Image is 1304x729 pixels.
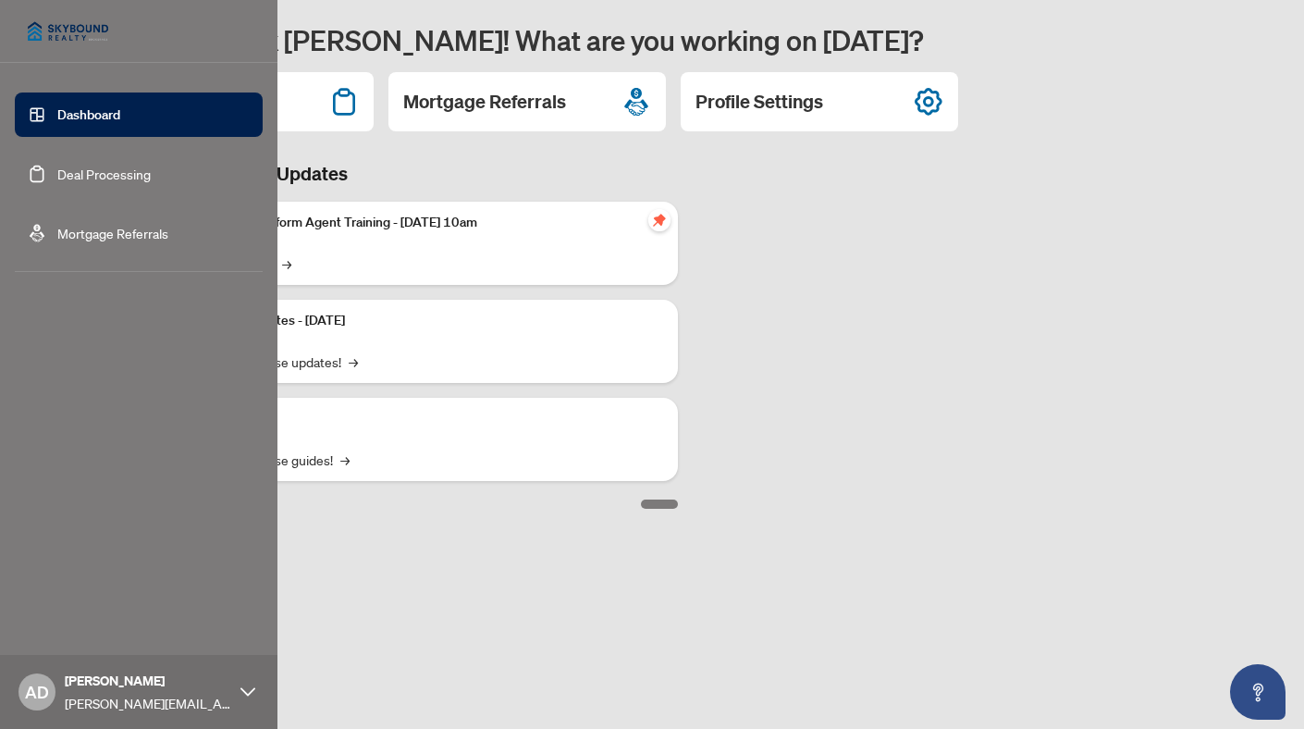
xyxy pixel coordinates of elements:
[648,209,670,231] span: pushpin
[194,409,663,429] p: Self-Help
[57,106,120,123] a: Dashboard
[403,89,566,115] h2: Mortgage Referrals
[65,671,231,691] span: [PERSON_NAME]
[194,311,663,331] p: Platform Updates - [DATE]
[15,9,121,54] img: logo
[1230,664,1286,720] button: Open asap
[96,22,1282,57] h1: Welcome back [PERSON_NAME]! What are you working on [DATE]?
[25,679,49,705] span: AD
[57,225,168,241] a: Mortgage Referrals
[349,352,358,372] span: →
[340,450,350,470] span: →
[65,693,231,713] span: [PERSON_NAME][EMAIL_ADDRESS][DOMAIN_NAME]
[57,166,151,182] a: Deal Processing
[695,89,823,115] h2: Profile Settings
[96,161,678,187] h3: Brokerage & Industry Updates
[282,253,291,274] span: →
[194,213,663,233] p: myAbode Platform Agent Training - [DATE] 10am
